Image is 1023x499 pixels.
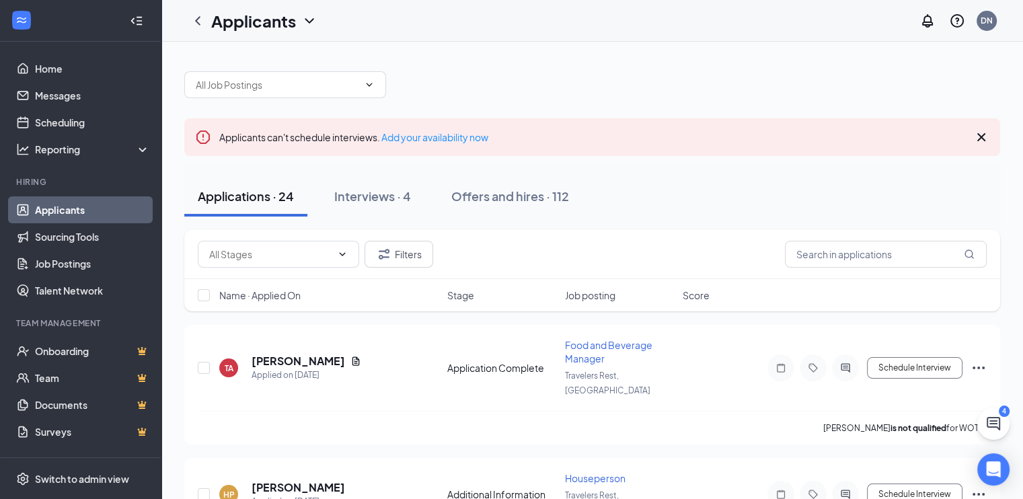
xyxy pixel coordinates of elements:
[15,13,28,27] svg: WorkstreamLogo
[447,289,474,302] span: Stage
[985,416,1001,432] svg: ChatActive
[999,406,1010,417] div: 4
[211,9,296,32] h1: Applicants
[773,362,789,373] svg: Note
[919,13,936,29] svg: Notifications
[365,241,433,268] button: Filter Filters
[565,472,626,484] span: Houseperson
[198,188,294,204] div: Applications · 24
[35,109,150,136] a: Scheduling
[35,143,151,156] div: Reporting
[977,453,1010,486] div: Open Intercom Messenger
[447,361,557,375] div: Application Complete
[219,289,301,302] span: Name · Applied On
[35,391,150,418] a: DocumentsCrown
[964,249,975,260] svg: MagnifyingGlass
[195,129,211,145] svg: Error
[16,176,147,188] div: Hiring
[891,423,946,433] b: is not qualified
[837,362,854,373] svg: ActiveChat
[16,143,30,156] svg: Analysis
[196,77,358,92] input: All Job Postings
[35,250,150,277] a: Job Postings
[35,55,150,82] a: Home
[35,418,150,445] a: SurveysCrown
[35,364,150,391] a: TeamCrown
[35,82,150,109] a: Messages
[350,356,361,367] svg: Document
[565,371,650,395] span: Travelers Rest, [GEOGRAPHIC_DATA]
[376,246,392,262] svg: Filter
[35,223,150,250] a: Sourcing Tools
[565,339,652,364] span: Food and Beverage Manager
[130,14,143,28] svg: Collapse
[35,338,150,364] a: OnboardingCrown
[252,354,345,369] h5: [PERSON_NAME]
[971,360,987,376] svg: Ellipses
[785,241,987,268] input: Search in applications
[381,131,488,143] a: Add your availability now
[977,408,1010,440] button: ChatActive
[225,362,233,374] div: TA
[334,188,411,204] div: Interviews · 4
[190,13,206,29] svg: ChevronLeft
[451,188,569,204] div: Offers and hires · 112
[35,196,150,223] a: Applicants
[301,13,317,29] svg: ChevronDown
[16,317,147,329] div: Team Management
[219,131,488,143] span: Applicants can't schedule interviews.
[973,129,989,145] svg: Cross
[35,277,150,304] a: Talent Network
[16,472,30,486] svg: Settings
[683,289,710,302] span: Score
[565,289,615,302] span: Job posting
[805,362,821,373] svg: Tag
[364,79,375,90] svg: ChevronDown
[337,249,348,260] svg: ChevronDown
[867,357,962,379] button: Schedule Interview
[823,422,987,434] p: [PERSON_NAME] for WOTC.
[252,480,345,495] h5: [PERSON_NAME]
[209,247,332,262] input: All Stages
[35,472,129,486] div: Switch to admin view
[252,369,361,382] div: Applied on [DATE]
[981,15,993,26] div: DN
[949,13,965,29] svg: QuestionInfo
